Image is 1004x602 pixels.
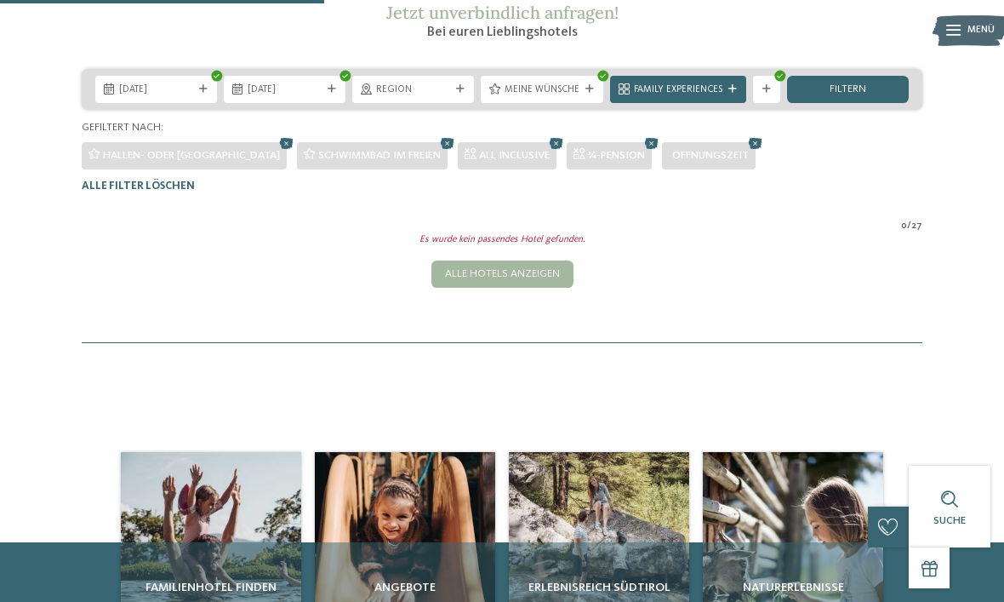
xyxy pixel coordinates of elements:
[634,83,722,97] span: Family Experiences
[427,26,578,39] span: Bei euren Lieblingshotels
[710,579,876,596] span: Naturerlebnisse
[318,150,441,161] span: Schwimmbad im Freien
[901,220,907,233] span: 0
[82,181,195,192] span: Alle Filter löschen
[672,150,749,161] span: Öffnungszeit
[128,579,294,596] span: Familienhotel finden
[386,2,619,23] span: Jetzt unverbindlich anfragen!
[516,579,682,596] span: Erlebnisreich Südtirol
[588,150,645,161] span: ¾-Pension
[75,233,929,247] div: Es wurde kein passendes Hotel gefunden.
[907,220,911,233] span: /
[82,122,163,133] span: Gefiltert nach:
[933,515,966,526] span: Suche
[119,83,193,97] span: [DATE]
[911,220,922,233] span: 27
[431,261,573,288] div: Alle Hotels anzeigen
[322,579,488,596] span: Angebote
[248,83,322,97] span: [DATE]
[479,150,550,161] span: All inclusive
[103,150,280,161] span: Hallen- oder [GEOGRAPHIC_DATA]
[376,83,450,97] span: Region
[505,83,579,97] span: Meine Wünsche
[830,84,866,95] span: filtern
